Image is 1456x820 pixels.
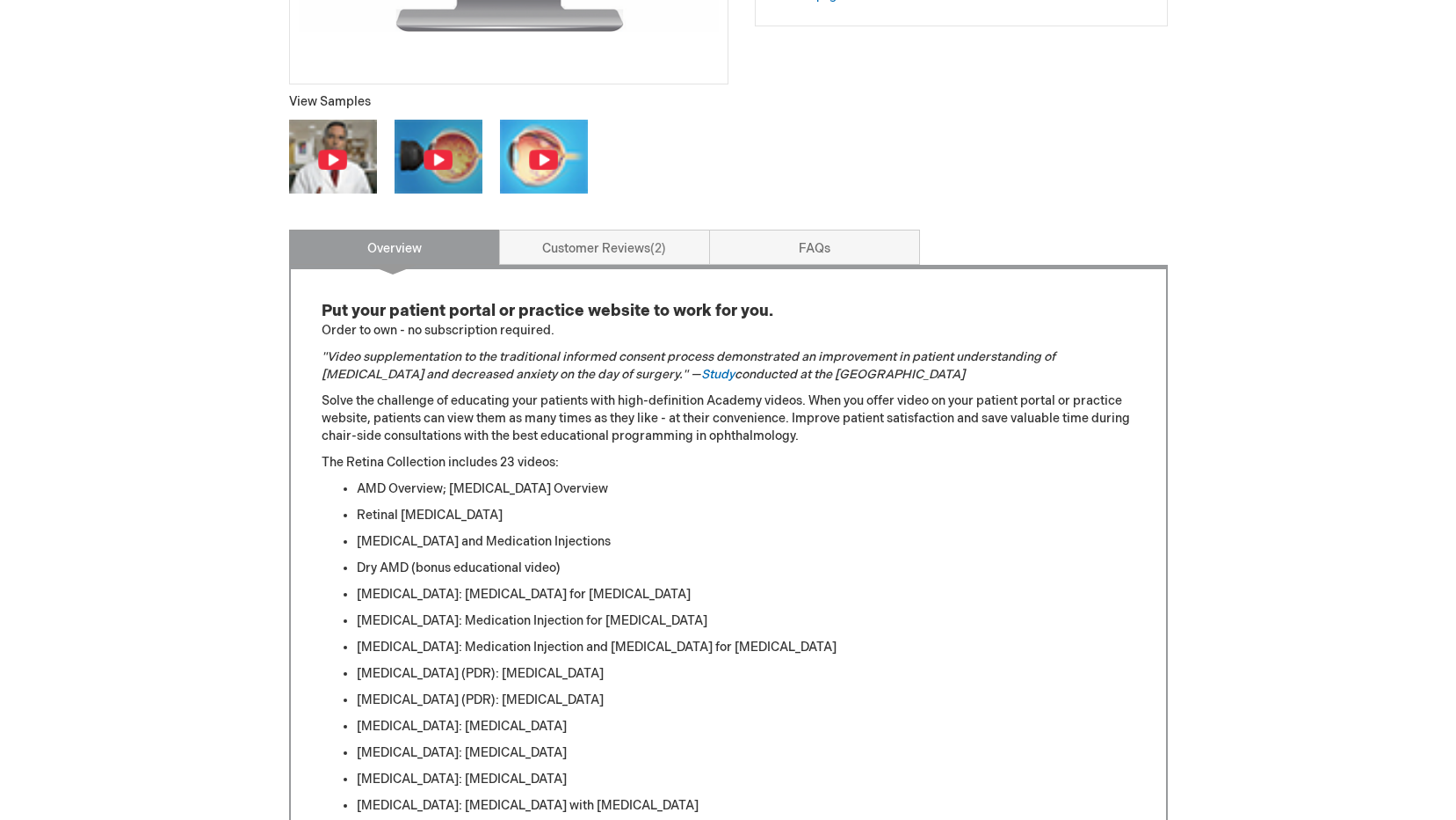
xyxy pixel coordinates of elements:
img: iocn_play.png [423,149,453,171]
span: 2 [650,241,666,256]
img: Click to view [289,120,377,193]
a: Customer Reviews2 [499,230,710,265]
p: The Retina Collection includes 23 videos: [322,454,1135,472]
li: [MEDICAL_DATA]: [MEDICAL_DATA] with [MEDICAL_DATA] [357,797,1135,815]
li: [MEDICAL_DATA] (PDR): [MEDICAL_DATA] [357,665,1135,683]
a: Study [701,367,735,382]
p: Solve the challenge of educating your patients with high-definition Academy videos. When you offe... [322,392,1135,445]
li: Retinal [MEDICAL_DATA] [357,507,1135,524]
a: Overview [289,230,500,265]
li: [MEDICAL_DATA]: [MEDICAL_DATA] [357,771,1135,788]
img: iocn_play.png [528,149,559,171]
li: [MEDICAL_DATA]: Medication Injection for [MEDICAL_DATA] [357,612,1135,630]
img: iocn_play.png [317,149,348,171]
li: [MEDICAL_DATA]: [MEDICAL_DATA] [357,744,1135,762]
img: Click to view [395,120,482,193]
img: Click to view [500,120,588,193]
a: FAQs [709,230,920,265]
p: Order to own - no subscription required. [322,300,1135,340]
li: AMD Overview; [MEDICAL_DATA] Overview [357,480,1135,498]
span: Put your patient portal or practice website to work for you. [322,302,773,320]
li: [MEDICAL_DATA]: [MEDICAL_DATA] [357,718,1135,736]
li: Dry AMD (bonus educational video) [357,560,1135,577]
p: View Samples [289,93,728,111]
li: [MEDICAL_DATA]: Medication Injection and [MEDICAL_DATA] for [MEDICAL_DATA] [357,639,1135,656]
li: [MEDICAL_DATA] and Medication Injections [357,533,1135,551]
li: [MEDICAL_DATA]: [MEDICAL_DATA] for [MEDICAL_DATA] [357,586,1135,604]
em: "Video supplementation to the traditional informed consent process demonstrated an improvement in... [322,349,1055,382]
li: [MEDICAL_DATA] (PDR): [MEDICAL_DATA] [357,692,1135,709]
